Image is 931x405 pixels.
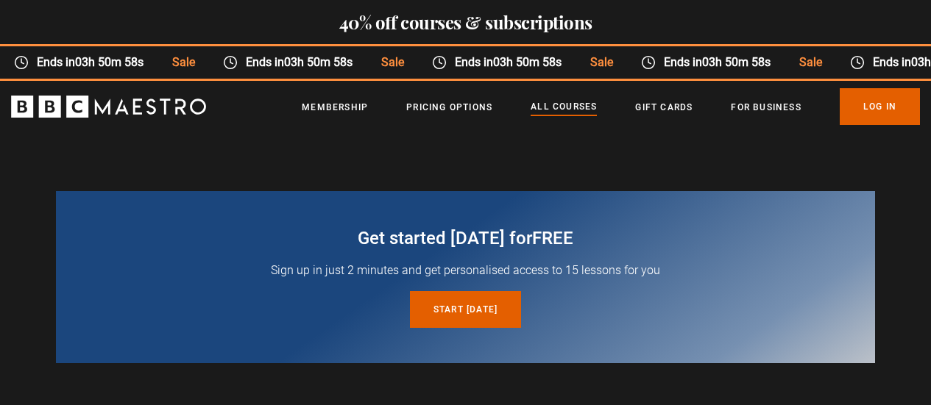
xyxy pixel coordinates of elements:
a: Membership [302,100,368,115]
span: Sale [576,54,626,71]
span: Ends in [29,54,157,71]
time: 03h 50m 58s [702,55,771,69]
p: Sign up in just 2 minutes and get personalised access to 15 lessons for you [91,262,840,279]
a: Start [DATE] [410,291,521,328]
nav: Primary [302,88,920,125]
a: For business [731,100,801,115]
span: Ends in [447,54,576,71]
span: Ends in [238,54,367,71]
a: Log In [840,88,920,125]
a: All Courses [531,99,597,115]
span: Ends in [656,54,785,71]
h2: Get started [DATE] for [91,226,840,250]
svg: BBC Maestro [11,96,206,118]
span: free [532,228,573,248]
time: 03h 50m 58s [284,55,353,69]
span: Sale [367,54,418,71]
time: 03h 50m 58s [493,55,562,69]
a: Gift Cards [635,100,693,115]
span: Sale [785,54,835,71]
span: Sale [158,54,209,71]
time: 03h 50m 58s [75,55,144,69]
a: Pricing Options [406,100,492,115]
